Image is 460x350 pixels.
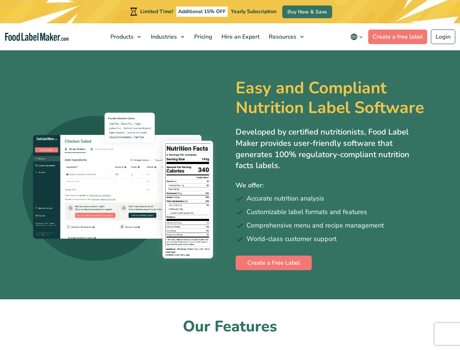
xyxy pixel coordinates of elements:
[368,30,427,44] a: Create a free label
[140,8,173,15] span: Limited Time!
[149,33,178,41] span: Industries
[190,23,215,50] a: Pricing
[236,127,425,171] p: Developed by certified nutritionists, Food Label Maker provides user-friendly software that gener...
[236,78,438,118] h1: Easy and Compliant Nutrition Label Software
[247,234,337,244] span: World-class customer support
[176,7,228,17] span: Additional 15% OFF
[267,33,297,41] span: Resources
[192,33,213,41] span: Pricing
[247,207,367,217] span: Customizable label formats and features
[108,33,134,41] span: Products
[236,180,438,191] p: We offer:
[431,30,455,44] a: Login
[106,23,145,50] a: Products
[247,194,324,203] span: Accurate nutrition analysis
[282,5,332,18] a: Buy Now & Save
[247,221,384,230] span: Comprehensive menu and recipe management
[231,8,276,15] span: Yearly Subscription
[146,23,188,50] a: Industries
[217,23,263,50] a: Hire an Expert
[264,23,307,50] a: Resources
[236,256,312,270] a: Create a Free Label
[10,317,451,337] h2: Our Features
[219,33,260,41] span: Hire an Expert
